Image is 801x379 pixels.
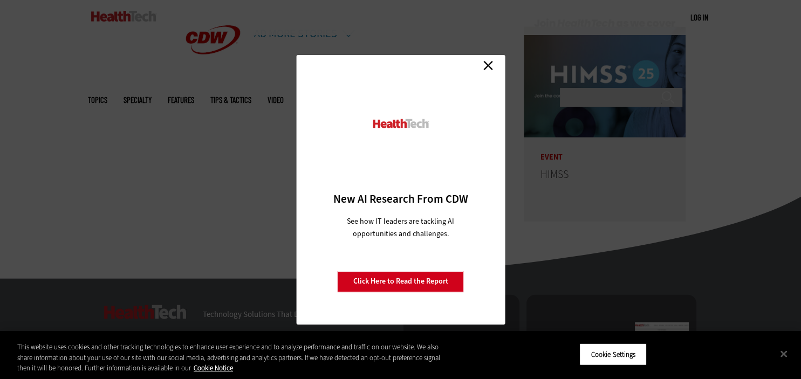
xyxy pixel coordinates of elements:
div: This website uses cookies and other tracking technologies to enhance user experience and to analy... [17,342,441,374]
h3: New AI Research From CDW [315,191,486,206]
img: HealthTech_0.png [371,118,430,129]
button: Close [772,342,796,366]
p: See how IT leaders are tackling AI opportunities and challenges. [334,215,467,240]
a: More information about your privacy [194,363,233,373]
a: Click Here to Read the Report [338,271,464,292]
button: Cookie Settings [579,343,647,366]
a: Close [480,58,496,74]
